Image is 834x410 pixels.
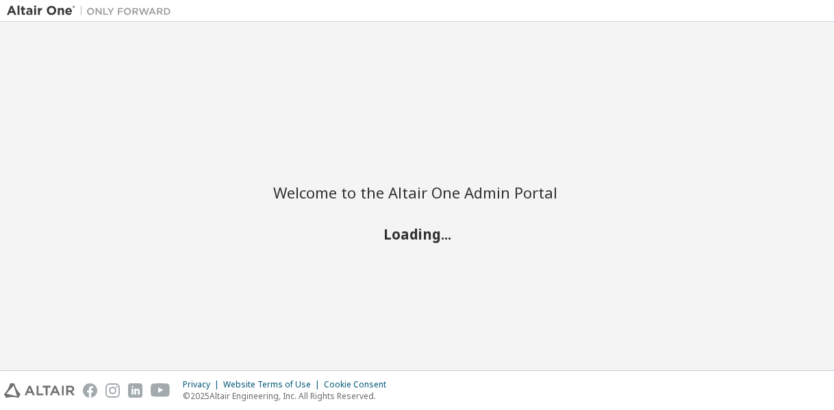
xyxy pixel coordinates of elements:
img: linkedin.svg [128,383,142,398]
div: Website Terms of Use [223,379,324,390]
img: instagram.svg [105,383,120,398]
img: Altair One [7,4,178,18]
h2: Welcome to the Altair One Admin Portal [273,183,561,202]
img: facebook.svg [83,383,97,398]
p: © 2025 Altair Engineering, Inc. All Rights Reserved. [183,390,394,402]
img: altair_logo.svg [4,383,75,398]
div: Cookie Consent [324,379,394,390]
div: Privacy [183,379,223,390]
h2: Loading... [273,225,561,242]
img: youtube.svg [151,383,170,398]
